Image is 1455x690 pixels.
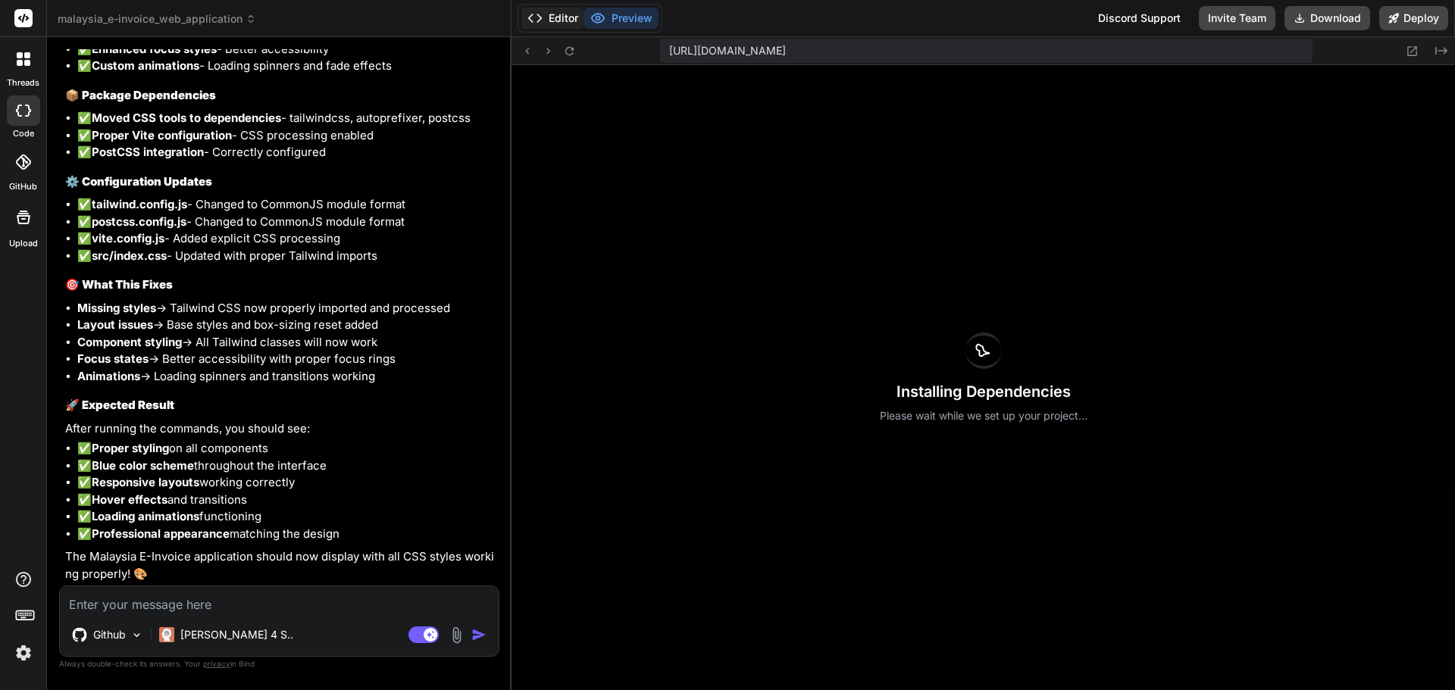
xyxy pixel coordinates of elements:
strong: Blue color scheme [92,458,194,473]
li: ✅ - tailwindcss, autoprefixer, postcss [77,110,496,127]
button: Editor [521,8,584,29]
img: settings [11,640,36,666]
img: Claude 4 Sonnet [159,627,174,642]
li: → Better accessibility with proper focus rings [77,351,496,368]
li: ✅ - Loading spinners and fade effects [77,58,496,75]
strong: ⚙️ Configuration Updates [65,174,212,189]
label: GitHub [9,180,37,193]
li: ✅ on all components [77,440,496,457]
strong: Component styling [77,335,182,349]
strong: Animations [77,369,140,383]
strong: Layout issues [77,317,153,332]
h3: Installing Dependencies [880,381,1087,402]
p: [PERSON_NAME] 4 S.. [180,627,293,642]
strong: 🎯 What This Fixes [65,277,173,292]
img: Pick Models [130,629,143,642]
img: icon [471,627,487,642]
li: ✅ - CSS processing enabled [77,127,496,145]
p: Github [93,627,126,642]
li: → Tailwind CSS now properly imported and processed [77,300,496,317]
li: ✅ - Changed to CommonJS module format [77,214,496,231]
p: Please wait while we set up your project... [880,408,1087,423]
button: Preview [584,8,659,29]
label: code [13,127,34,140]
li: ✅ working correctly [77,474,496,492]
div: Discord Support [1089,6,1190,30]
span: [URL][DOMAIN_NAME] [669,43,786,58]
li: ✅ and transitions [77,492,496,509]
li: → Base styles and box-sizing reset added [77,317,496,334]
strong: Proper Vite configuration [92,128,232,142]
strong: Custom animations [92,58,199,73]
li: ✅ throughout the interface [77,457,496,475]
strong: Moved CSS tools to dependencies [92,111,281,125]
strong: vite.config.js [92,231,164,245]
button: Deploy [1379,6,1448,30]
strong: 🚀 Expected Result [65,398,174,412]
p: The Malaysia E-Invoice application should now display with all CSS styles working properly! 🎨 [65,548,496,582]
li: ✅ - Correctly configured [77,144,496,161]
li: ✅ matching the design [77,526,496,543]
strong: PostCSS integration [92,145,204,159]
li: → Loading spinners and transitions working [77,368,496,386]
strong: Enhanced focus styles [92,42,217,56]
li: → All Tailwind classes will now work [77,334,496,351]
li: ✅ functioning [77,508,496,526]
strong: src/index.css [92,248,167,263]
strong: postcss.config.js [92,214,186,229]
strong: tailwind.config.js [92,197,187,211]
strong: Hover effects [92,492,167,507]
li: ✅ - Updated with proper Tailwind imports [77,248,496,265]
li: ✅ - Better accessibility [77,41,496,58]
strong: 📦 Package Dependencies [65,88,216,102]
li: ✅ - Changed to CommonJS module format [77,196,496,214]
strong: Responsive layouts [92,475,199,489]
li: ✅ - Added explicit CSS processing [77,230,496,248]
label: Upload [9,237,38,250]
button: Download [1284,6,1370,30]
strong: Proper styling [92,441,169,455]
strong: Focus states [77,351,149,366]
strong: Missing styles [77,301,156,315]
img: attachment [448,626,465,644]
strong: Professional appearance [92,526,230,541]
button: Invite Team [1199,6,1275,30]
span: privacy [203,659,230,668]
strong: Loading animations [92,509,199,523]
span: malaysia_e-invoice_web_application [58,11,256,27]
label: threads [7,76,39,89]
p: After running the commands, you should see: [65,420,496,438]
p: Always double-check its answers. Your in Bind [59,657,499,671]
